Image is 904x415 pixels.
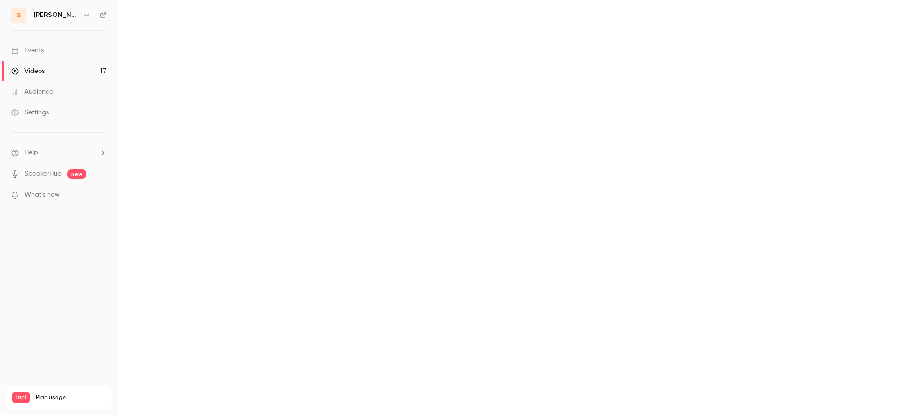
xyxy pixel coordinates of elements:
[11,46,44,55] div: Events
[24,190,60,200] span: What's new
[12,392,30,403] span: Trial
[36,394,106,401] span: Plan usage
[34,10,79,20] h6: [PERSON_NAME]
[95,191,106,200] iframe: Noticeable Trigger
[11,108,49,117] div: Settings
[24,148,38,158] span: Help
[67,169,86,179] span: new
[11,87,53,96] div: Audience
[11,148,106,158] li: help-dropdown-opener
[11,66,45,76] div: Videos
[17,10,21,20] span: s
[24,169,62,179] a: SpeakerHub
